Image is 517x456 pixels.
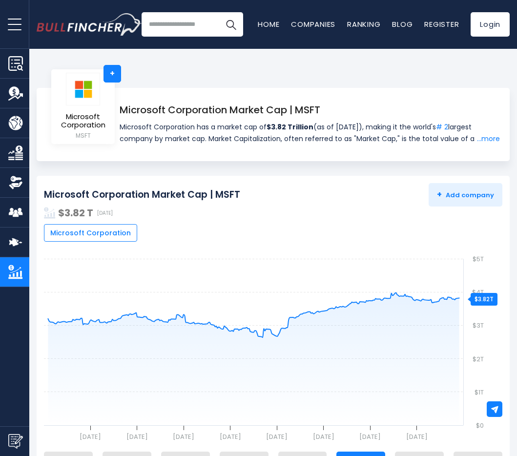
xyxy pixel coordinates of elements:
a: Ranking [347,19,380,29]
button: Search [219,12,243,37]
img: Ownership [8,175,23,190]
text: [DATE] [80,432,101,441]
button: +Add company [429,183,502,207]
text: [DATE] [406,432,428,441]
strong: $3.82 Trillion [267,122,313,132]
a: Login [471,12,510,37]
a: # 2 [436,122,448,132]
text: [DATE] [126,432,148,441]
a: Blog [392,19,413,29]
a: Register [424,19,459,29]
span: Add company [437,190,494,199]
text: $0 [476,421,484,430]
span: Microsoft Corporation [50,228,131,237]
text: [DATE] [266,432,288,441]
h1: Microsoft Corporation Market Cap | MSFT [120,103,500,117]
a: Home [258,19,279,29]
span: [DATE] [97,210,113,216]
a: Microsoft Corporation MSFT [56,72,110,141]
div: $3.82T [471,293,497,306]
img: Bullfincher logo [37,13,142,36]
img: addasd [44,207,56,219]
a: ...more [475,133,500,145]
small: MSFT [57,131,109,140]
strong: + [437,189,442,200]
text: [DATE] [313,432,334,441]
strong: $3.82 T [58,206,93,220]
text: [DATE] [359,432,381,441]
img: logo [66,73,100,105]
a: Companies [291,19,335,29]
span: Microsoft Corporation [57,113,109,129]
a: + [103,65,121,83]
text: $2T [473,354,484,364]
text: [DATE] [220,432,241,441]
text: $4T [472,288,484,297]
text: $5T [473,254,484,264]
span: Microsoft Corporation has a market cap of (as of [DATE]), making it the world's largest company b... [120,121,500,145]
text: $1T [475,388,484,397]
h2: Microsoft Corporation Market Cap | MSFT [44,189,240,201]
text: [DATE] [173,432,194,441]
text: $3T [473,321,484,330]
a: Go to homepage [37,13,142,36]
